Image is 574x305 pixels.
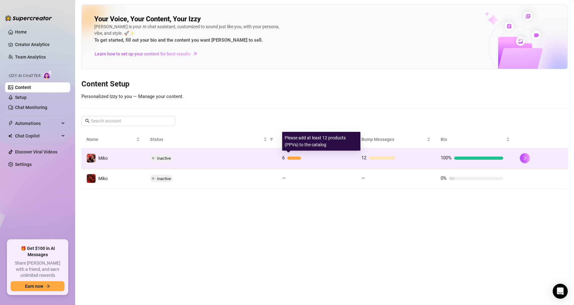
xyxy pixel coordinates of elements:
[81,79,568,89] h3: Content Setup
[15,54,46,59] a: Team Analytics
[95,50,190,57] span: Learn how to set up your content for best results
[9,73,40,79] span: Izzy AI Chatter
[361,175,365,181] span: —
[15,105,47,110] a: Chat Monitoring
[15,131,59,141] span: Chat Copilot
[15,95,27,100] a: Setup
[268,135,275,144] span: filter
[85,119,90,123] span: search
[520,153,530,163] button: right
[94,15,201,23] h2: Your Voice, Your Content, Your Izzy
[94,23,282,44] div: [PERSON_NAME] is your AI chat assistant, customized to sound just like you, with your persona, vi...
[282,175,286,181] span: —
[15,29,27,34] a: Home
[436,131,515,148] th: Bio
[277,131,356,148] th: Products
[470,5,567,69] img: ai-chatter-content-library-cLFOSyPT.png
[361,155,366,161] span: 12
[441,175,447,181] span: 0%
[282,155,285,161] span: 6
[356,131,436,148] th: Bump Messages
[81,94,184,99] span: Personalized Izzy to you — Manage your content.
[11,246,65,258] span: 🎁 Get $100 in AI Messages
[282,132,360,151] div: Please add at least 12 products (PPVs) to the catalog
[11,281,65,291] button: Earn nowarrow-right
[361,136,426,143] span: Bump Messages
[15,39,65,49] a: Creator Analytics
[43,70,53,80] img: AI Chatter
[98,176,108,181] span: Miko
[11,260,65,279] span: Share [PERSON_NAME] with a friend, and earn unlimited rewards
[441,155,452,161] span: 100%
[25,284,43,289] span: Earn now
[145,131,277,148] th: Status
[5,15,52,21] img: logo-BBDzfeDw.svg
[157,176,171,181] span: Inactive
[98,156,108,161] span: Miko
[15,162,32,167] a: Settings
[81,131,145,148] th: Name
[94,37,263,43] strong: To get started, fill out your bio and the content you want [PERSON_NAME] to sell.
[86,136,135,143] span: Name
[87,174,96,183] img: Miko
[150,136,262,143] span: Status
[8,121,13,126] span: thunderbolt
[553,284,568,299] div: Open Intercom Messenger
[91,117,167,124] input: Search account
[15,149,57,154] a: Discover Viral Videos
[46,284,50,288] span: arrow-right
[523,156,527,160] span: right
[8,134,12,138] img: Chat Copilot
[192,51,198,57] span: arrow-right
[15,85,31,90] a: Content
[270,137,273,141] span: filter
[15,118,59,128] span: Automations
[157,156,171,161] span: Inactive
[87,154,96,163] img: Miko
[94,49,202,59] a: Learn how to set up your content for best results
[441,136,505,143] span: Bio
